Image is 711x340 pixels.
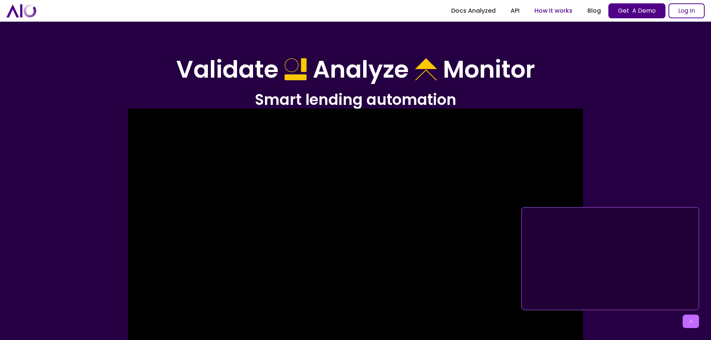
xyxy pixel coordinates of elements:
[313,55,409,84] h1: Analyze
[668,3,705,18] a: Log In
[444,4,503,18] a: Docs Analyzed
[176,55,278,84] h1: Validate
[443,55,535,84] h1: Monitor
[527,4,580,18] a: How it works
[580,4,608,18] a: Blog
[503,4,527,18] a: API
[6,4,36,17] a: home
[143,90,568,109] h2: Smart lending automation
[608,3,665,18] a: Get A Demo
